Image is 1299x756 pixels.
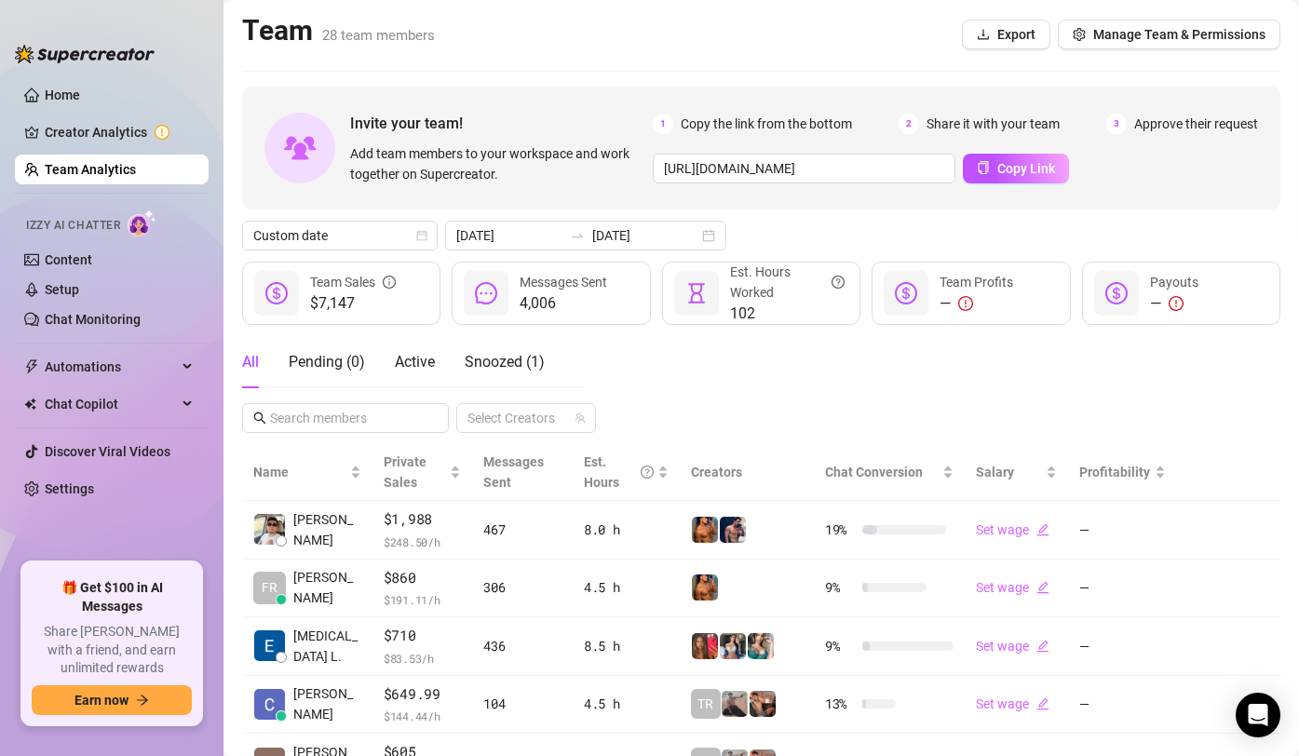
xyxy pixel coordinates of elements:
[32,685,192,715] button: Earn nowarrow-right
[584,636,669,656] div: 8.5 h
[45,389,177,419] span: Chat Copilot
[254,514,285,545] img: Rick Gino Tarce…
[322,27,435,44] span: 28 team members
[1079,465,1150,479] span: Profitability
[697,694,713,714] span: TR
[895,282,917,304] span: dollar-circle
[1036,697,1049,710] span: edit
[720,517,746,543] img: Axel
[825,465,923,479] span: Chat Conversion
[927,114,1060,134] span: Share it with your team
[1073,28,1086,41] span: setting
[976,465,1014,479] span: Salary
[128,209,156,236] img: AI Chatter
[384,649,462,668] span: $ 83.53 /h
[570,228,585,243] span: swap-right
[692,517,718,543] img: JG
[74,693,129,708] span: Earn now
[395,353,435,371] span: Active
[483,577,561,598] div: 306
[24,359,39,374] span: thunderbolt
[45,352,177,382] span: Automations
[483,694,561,714] div: 104
[383,272,396,292] span: info-circle
[465,353,545,371] span: Snoozed ( 1 )
[26,217,120,235] span: Izzy AI Chatter
[254,630,285,661] img: Exon Locsin
[45,481,94,496] a: Settings
[1134,114,1258,134] span: Approve their request
[384,707,462,725] span: $ 144.44 /h
[1236,693,1280,737] div: Open Intercom Messenger
[584,452,654,493] div: Est. Hours
[45,162,136,177] a: Team Analytics
[24,398,36,411] img: Chat Copilot
[475,282,497,304] span: message
[825,694,855,714] span: 13 %
[653,114,673,134] span: 1
[520,275,607,290] span: Messages Sent
[1169,296,1184,311] span: exclamation-circle
[293,509,361,550] span: [PERSON_NAME]
[997,161,1055,176] span: Copy Link
[15,45,155,63] img: logo-BBDzfeDw.svg
[289,351,365,373] div: Pending ( 0 )
[384,625,462,647] span: $710
[293,683,361,724] span: [PERSON_NAME]
[641,452,654,493] span: question-circle
[1150,292,1198,315] div: —
[270,408,423,428] input: Search members
[1036,640,1049,653] span: edit
[825,520,855,540] span: 19 %
[680,444,814,501] th: Creators
[692,633,718,659] img: Bella
[584,694,669,714] div: 4.5 h
[456,225,562,246] input: Start date
[310,292,396,315] span: $7,147
[136,694,149,707] span: arrow-right
[825,577,855,598] span: 9 %
[384,533,462,551] span: $ 248.50 /h
[685,282,708,304] span: hourglass
[722,691,748,717] img: LC
[293,626,361,667] span: [MEDICAL_DATA] L.
[45,444,170,459] a: Discover Viral Videos
[416,230,427,241] span: calendar
[963,154,1069,183] button: Copy Link
[1068,501,1176,560] td: —
[45,282,79,297] a: Setup
[262,577,277,598] span: FR
[1106,114,1127,134] span: 3
[825,636,855,656] span: 9 %
[730,303,845,325] span: 102
[976,639,1049,654] a: Set wageedit
[384,683,462,706] span: $649.99
[940,292,1013,315] div: —
[45,312,141,327] a: Chat Monitoring
[958,296,973,311] span: exclamation-circle
[520,292,607,315] span: 4,006
[977,28,990,41] span: download
[253,222,426,250] span: Custom date
[254,689,285,720] img: Charmaine Javil…
[45,117,194,147] a: Creator Analytics exclamation-circle
[748,633,774,659] img: Zaddy
[976,580,1049,595] a: Set wageedit
[350,112,653,135] span: Invite your team!
[584,577,669,598] div: 4.5 h
[253,462,346,482] span: Name
[692,574,718,601] img: JG
[45,252,92,267] a: Content
[384,454,426,490] span: Private Sales
[483,520,561,540] div: 467
[592,225,698,246] input: End date
[350,143,645,184] span: Add team members to your workspace and work together on Supercreator.
[242,351,259,373] div: All
[977,161,990,174] span: copy
[1036,581,1049,594] span: edit
[32,623,192,678] span: Share [PERSON_NAME] with a friend, and earn unlimited rewards
[1058,20,1280,49] button: Manage Team & Permissions
[1036,523,1049,536] span: edit
[310,272,396,292] div: Team Sales
[1068,617,1176,676] td: —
